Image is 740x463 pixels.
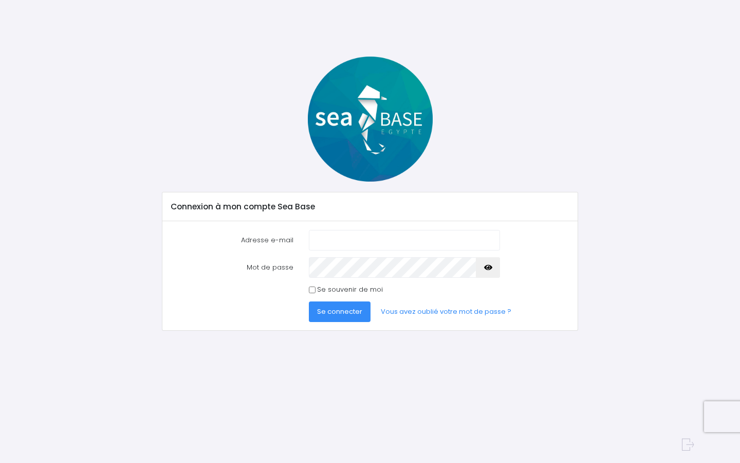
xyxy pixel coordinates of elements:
[163,257,301,278] label: Mot de passe
[317,284,383,295] label: Se souvenir de moi
[373,301,520,322] a: Vous avez oublié votre mot de passe ?
[309,301,371,322] button: Se connecter
[162,192,578,221] div: Connexion à mon compte Sea Base
[317,307,362,316] span: Se connecter
[163,230,301,251] label: Adresse e-mail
